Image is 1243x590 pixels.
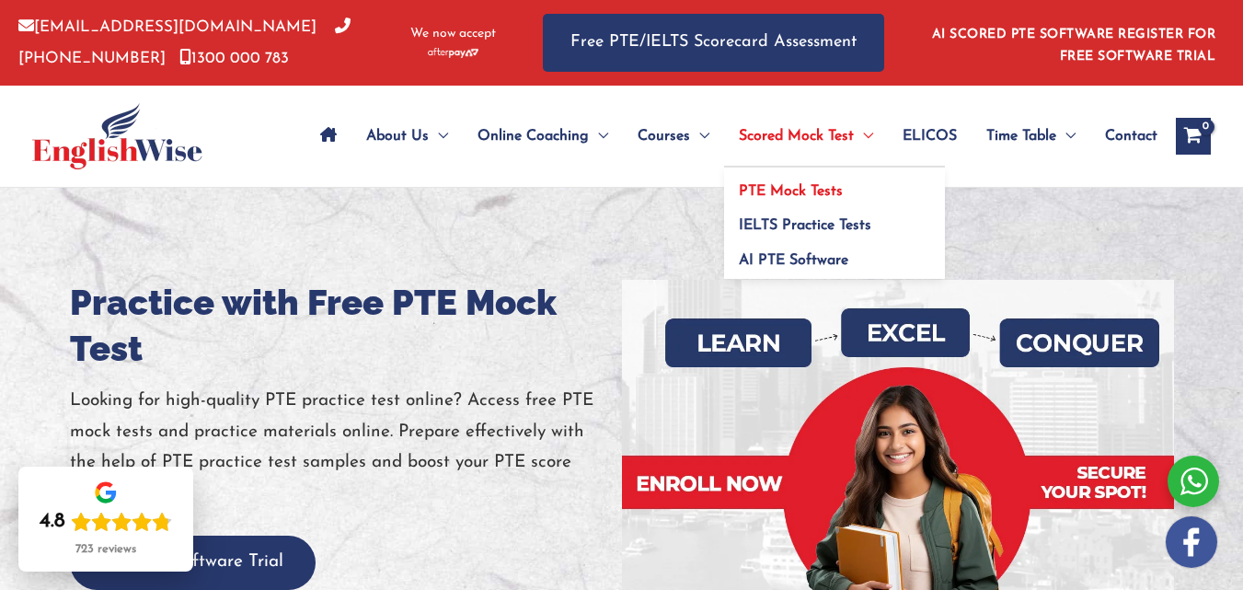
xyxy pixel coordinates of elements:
[366,104,429,168] span: About Us
[70,280,622,372] h1: Practice with Free PTE Mock Test
[739,253,848,268] span: AI PTE Software
[478,104,589,168] span: Online Coaching
[428,48,478,58] img: Afterpay-Logo
[724,202,945,237] a: IELTS Practice Tests
[724,237,945,279] a: AI PTE Software
[305,104,1157,168] nav: Site Navigation: Main Menu
[463,104,623,168] a: Online CoachingMenu Toggle
[543,14,884,72] a: Free PTE/IELTS Scorecard Assessment
[351,104,463,168] a: About UsMenu Toggle
[972,104,1090,168] a: Time TableMenu Toggle
[1166,516,1217,568] img: white-facebook.png
[932,28,1216,64] a: AI SCORED PTE SOFTWARE REGISTER FOR FREE SOFTWARE TRIAL
[638,104,690,168] span: Courses
[40,509,65,535] div: 4.8
[1090,104,1157,168] a: Contact
[903,104,957,168] span: ELICOS
[1056,104,1076,168] span: Menu Toggle
[623,104,724,168] a: CoursesMenu Toggle
[739,184,843,199] span: PTE Mock Tests
[854,104,873,168] span: Menu Toggle
[18,19,351,65] a: [PHONE_NUMBER]
[179,51,289,66] a: 1300 000 783
[724,168,945,202] a: PTE Mock Tests
[18,19,317,35] a: [EMAIL_ADDRESS][DOMAIN_NAME]
[888,104,972,168] a: ELICOS
[70,386,622,508] p: Looking for high-quality PTE practice test online? Access free PTE mock tests and practice materi...
[739,218,871,233] span: IELTS Practice Tests
[75,542,136,557] div: 723 reviews
[986,104,1056,168] span: Time Table
[410,25,496,43] span: We now accept
[40,509,172,535] div: Rating: 4.8 out of 5
[32,103,202,169] img: cropped-ew-logo
[921,13,1225,73] aside: Header Widget 1
[739,104,854,168] span: Scored Mock Test
[724,104,888,168] a: Scored Mock TestMenu Toggle
[429,104,448,168] span: Menu Toggle
[1105,104,1157,168] span: Contact
[1176,118,1211,155] a: View Shopping Cart, empty
[690,104,709,168] span: Menu Toggle
[589,104,608,168] span: Menu Toggle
